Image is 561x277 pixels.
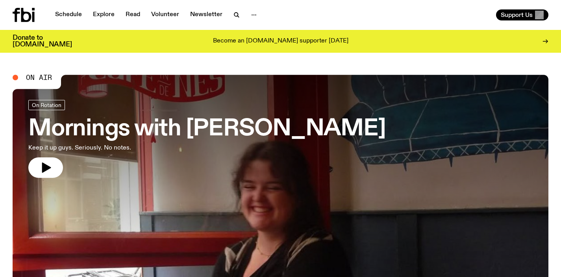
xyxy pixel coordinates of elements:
[26,74,52,81] span: On Air
[28,143,230,153] p: Keep it up guys. Seriously. No notes.
[88,9,119,20] a: Explore
[501,11,533,18] span: Support Us
[121,9,145,20] a: Read
[496,9,548,20] button: Support Us
[185,9,227,20] a: Newsletter
[28,100,65,110] a: On Rotation
[213,38,348,45] p: Become an [DOMAIN_NAME] supporter [DATE]
[50,9,87,20] a: Schedule
[146,9,184,20] a: Volunteer
[28,100,386,178] a: Mornings with [PERSON_NAME]Keep it up guys. Seriously. No notes.
[13,35,72,48] h3: Donate to [DOMAIN_NAME]
[32,102,61,108] span: On Rotation
[28,118,386,140] h3: Mornings with [PERSON_NAME]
